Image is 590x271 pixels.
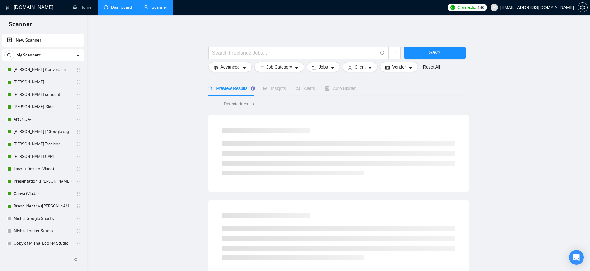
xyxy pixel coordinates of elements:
span: holder [76,117,81,122]
span: area-chart [263,86,267,91]
li: My Scanners [2,49,84,250]
button: setting [578,2,588,12]
span: Alerts [296,86,315,91]
a: [PERSON_NAME] Tracking [14,138,72,150]
span: caret-down [295,65,299,70]
span: holder [76,104,81,109]
span: setting [214,65,218,70]
span: Connects: [457,4,476,11]
span: 146 [477,4,484,11]
a: Presentation ([PERSON_NAME]) [14,175,72,188]
span: holder [76,204,81,209]
span: holder [76,142,81,147]
li: New Scanner [2,34,84,47]
span: My Scanners [16,49,41,61]
button: search [4,50,14,60]
a: setting [578,5,588,10]
a: Misha_Looker Studio [14,225,72,237]
span: Detected results [219,100,258,107]
img: upwork-logo.png [450,5,455,10]
span: setting [578,5,587,10]
button: userClientcaret-down [343,62,378,72]
a: searchScanner [144,5,167,10]
a: Copy of Misha_Looker Studio [14,237,72,250]
a: [PERSON_NAME] | "Google tag manager [14,126,72,138]
span: user [348,65,352,70]
span: holder [76,154,81,159]
a: [PERSON_NAME] consent [14,88,72,101]
a: Layout Design (Vlada) [14,163,72,175]
a: Misha_Google Sheets [14,212,72,225]
img: logo [5,3,10,13]
span: search [5,53,14,57]
button: idcardVendorcaret-down [380,62,418,72]
span: folder [312,65,316,70]
span: holder [76,80,81,85]
span: holder [76,191,81,196]
a: homeHome [73,5,91,10]
span: Scanner [4,20,37,33]
span: holder [76,241,81,246]
span: Preview Results [208,86,253,91]
span: double-left [74,256,80,263]
input: Search Freelance Jobs... [212,49,378,57]
span: Vendor [392,64,406,70]
span: user [492,5,496,10]
span: search [208,86,213,91]
span: caret-down [409,65,413,70]
div: Tooltip anchor [250,86,256,91]
span: holder [76,216,81,221]
span: caret-down [242,65,247,70]
span: Save [429,49,440,56]
a: Brand Identity ([PERSON_NAME]) [14,200,72,212]
span: holder [76,179,81,184]
span: holder [76,229,81,233]
a: [PERSON_NAME] Conversion [14,64,72,76]
a: dashboardDashboard [104,5,132,10]
a: Artur_GA4 [14,113,72,126]
span: Advanced [221,64,240,70]
div: Open Intercom Messenger [569,250,584,265]
span: caret-down [368,65,372,70]
span: Auto Bidder [325,86,356,91]
span: holder [76,129,81,134]
span: Jobs [319,64,328,70]
span: robot [325,86,329,91]
button: Save [404,47,466,59]
a: Canva (Vlada) [14,188,72,200]
a: [PERSON_NAME] [14,76,72,88]
a: Reset All [423,64,440,70]
button: folderJobscaret-down [307,62,340,72]
span: caret-down [330,65,335,70]
span: bars [260,65,264,70]
span: holder [76,67,81,72]
a: [PERSON_NAME] CAPI [14,150,72,163]
span: Job Category [266,64,292,70]
a: New Scanner [7,34,79,47]
span: notification [296,86,300,91]
span: Client [355,64,366,70]
span: holder [76,167,81,171]
span: info-circle [380,51,384,55]
span: holder [76,92,81,97]
button: settingAdvancedcaret-down [208,62,252,72]
span: Insights [263,86,286,91]
a: [PERSON_NAME]-Side [14,101,72,113]
button: barsJob Categorycaret-down [254,62,304,72]
span: loading [392,51,397,56]
span: idcard [385,65,390,70]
